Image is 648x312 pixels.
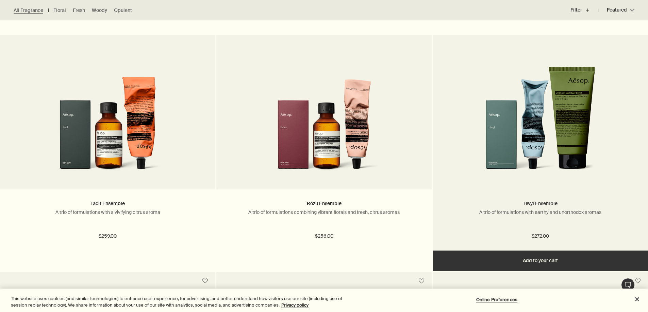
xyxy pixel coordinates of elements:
button: Featured [598,2,634,18]
p: A trio of formulations combining vibrant florals and fresh, citrus aromas [227,209,421,215]
button: Save to cabinet [632,275,644,287]
button: Close [630,292,645,307]
a: Rozu Ensemble [216,54,432,189]
button: Filter [570,2,598,18]
span: $256.00 [315,232,333,240]
a: Floral [53,7,66,14]
button: Save to cabinet [415,275,428,287]
a: Rōzu Ensemble [307,200,342,206]
p: A trio of formulations with a vivifying citrus aroma [10,209,205,215]
button: Live Assistance [621,278,635,292]
a: Hwyl scented trio [433,54,648,189]
a: Tacit Ensemble [90,200,125,206]
a: Fresh [73,7,85,14]
div: This website uses cookies (and similar technologies) to enhance user experience, for advertising,... [11,295,356,309]
img: Hwyl scented trio [485,54,596,179]
button: Online Preferences, Opens the preference center dialog [476,293,518,307]
p: A trio of formulations with earthy and unorthodox aromas [443,209,638,215]
a: All Fragrance [14,7,43,14]
a: Hwyl Ensemble [524,200,558,206]
a: Opulent [114,7,132,14]
a: Woody [92,7,107,14]
button: Add to your cart - $272.00 [433,251,648,271]
span: $259.00 [99,232,117,240]
span: $272.00 [532,232,549,240]
a: More information about your privacy, opens in a new tab [281,302,309,308]
img: Rozu Ensemble [269,54,380,179]
button: Save to cabinet [199,275,211,287]
img: Tacit Scented Trio [52,54,163,179]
